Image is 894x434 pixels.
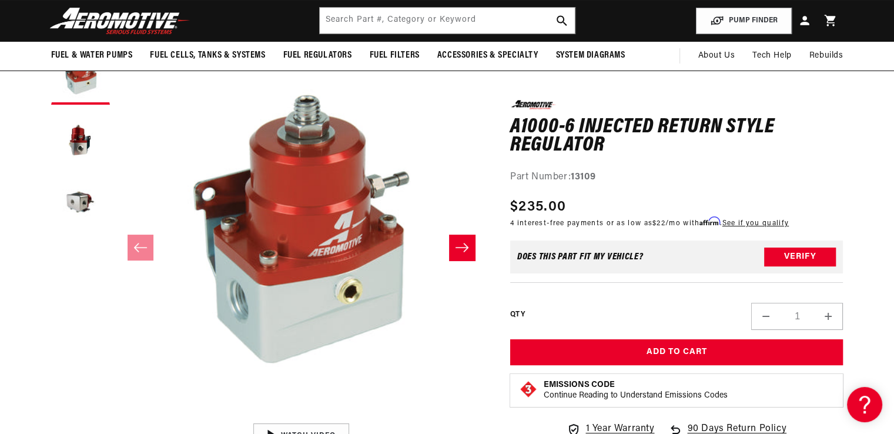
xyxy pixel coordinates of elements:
[51,111,110,169] button: Load image 2 in gallery view
[510,196,566,218] span: $235.00
[274,42,361,69] summary: Fuel Regulators
[51,46,110,105] button: Load image 1 in gallery view
[510,309,525,319] label: QTY
[764,248,836,266] button: Verify
[46,7,193,35] img: Aeromotive
[283,49,352,62] span: Fuel Regulators
[370,49,420,62] span: Fuel Filters
[150,49,265,62] span: Fuel Cells, Tanks & Systems
[510,218,789,229] p: 4 interest-free payments or as low as /mo with .
[517,252,644,262] div: Does This part fit My vehicle?
[428,42,547,69] summary: Accessories & Specialty
[744,42,800,70] summary: Tech Help
[449,235,475,261] button: Slide right
[51,175,110,234] button: Load image 3 in gallery view
[571,172,595,181] strong: 13109
[801,42,852,70] summary: Rebuilds
[652,220,665,227] span: $22
[519,380,538,399] img: Emissions code
[544,380,728,401] button: Emissions CodeContinue Reading to Understand Emissions Codes
[361,42,428,69] summary: Fuel Filters
[51,49,133,62] span: Fuel & Water Pumps
[809,49,843,62] span: Rebuilds
[699,217,720,226] span: Affirm
[128,235,153,261] button: Slide left
[698,51,735,60] span: About Us
[722,220,789,227] a: See if you qualify - Learn more about Affirm Financing (opens in modal)
[696,8,792,34] button: PUMP FINDER
[42,42,142,69] summary: Fuel & Water Pumps
[544,390,728,401] p: Continue Reading to Understand Emissions Codes
[547,42,634,69] summary: System Diagrams
[510,118,843,155] h1: A1000-6 Injected return style Regulator
[510,169,843,185] div: Part Number:
[549,8,575,34] button: search button
[752,49,791,62] span: Tech Help
[544,380,615,389] strong: Emissions Code
[437,49,538,62] span: Accessories & Specialty
[320,8,575,34] input: Search by Part Number, Category or Keyword
[689,42,744,70] a: About Us
[510,339,843,366] button: Add to Cart
[141,42,274,69] summary: Fuel Cells, Tanks & Systems
[556,49,625,62] span: System Diagrams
